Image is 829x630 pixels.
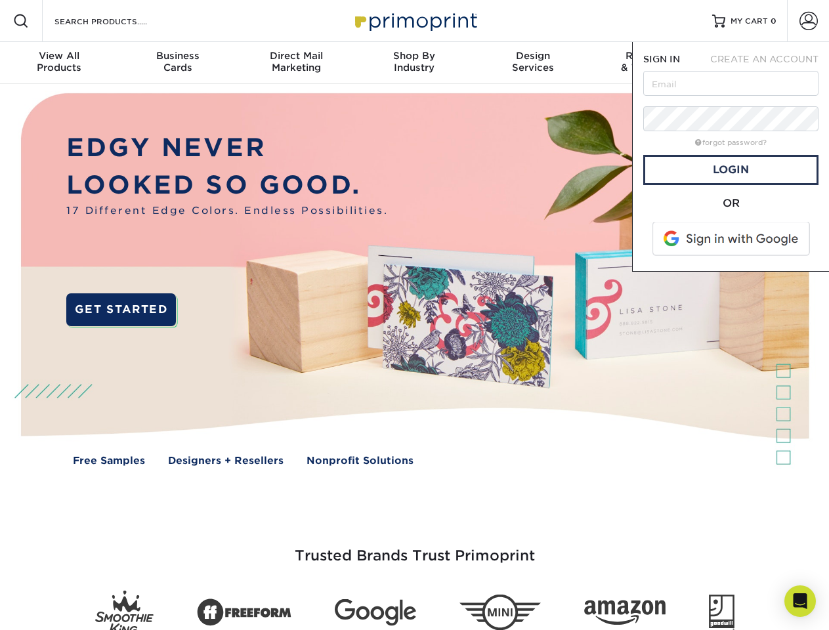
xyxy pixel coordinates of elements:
a: Nonprofit Solutions [307,453,414,469]
span: SIGN IN [643,54,680,64]
a: Free Samples [73,453,145,469]
a: DesignServices [474,42,592,84]
span: Design [474,50,592,62]
div: & Templates [592,50,710,73]
img: Goodwill [709,595,734,630]
a: Resources& Templates [592,42,710,84]
div: Services [474,50,592,73]
span: Direct Mail [237,50,355,62]
a: GET STARTED [66,293,176,326]
img: Google [335,599,416,626]
input: SEARCH PRODUCTS..... [53,13,181,29]
input: Email [643,71,818,96]
p: LOOKED SO GOOD. [66,167,388,204]
span: Shop By [355,50,473,62]
span: 0 [771,16,776,26]
h3: Trusted Brands Trust Primoprint [31,516,799,580]
span: 17 Different Edge Colors. Endless Possibilities. [66,203,388,219]
span: Resources [592,50,710,62]
div: Open Intercom Messenger [784,585,816,617]
a: Direct MailMarketing [237,42,355,84]
a: Designers + Resellers [168,453,284,469]
a: Shop ByIndustry [355,42,473,84]
div: Marketing [237,50,355,73]
a: BusinessCards [118,42,236,84]
div: OR [643,196,818,211]
a: forgot password? [695,138,767,147]
div: Cards [118,50,236,73]
iframe: Google Customer Reviews [3,590,112,625]
p: EDGY NEVER [66,129,388,167]
span: CREATE AN ACCOUNT [710,54,818,64]
span: MY CART [731,16,768,27]
a: Login [643,155,818,185]
img: Primoprint [349,7,480,35]
img: Amazon [584,600,666,625]
span: Business [118,50,236,62]
div: Industry [355,50,473,73]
